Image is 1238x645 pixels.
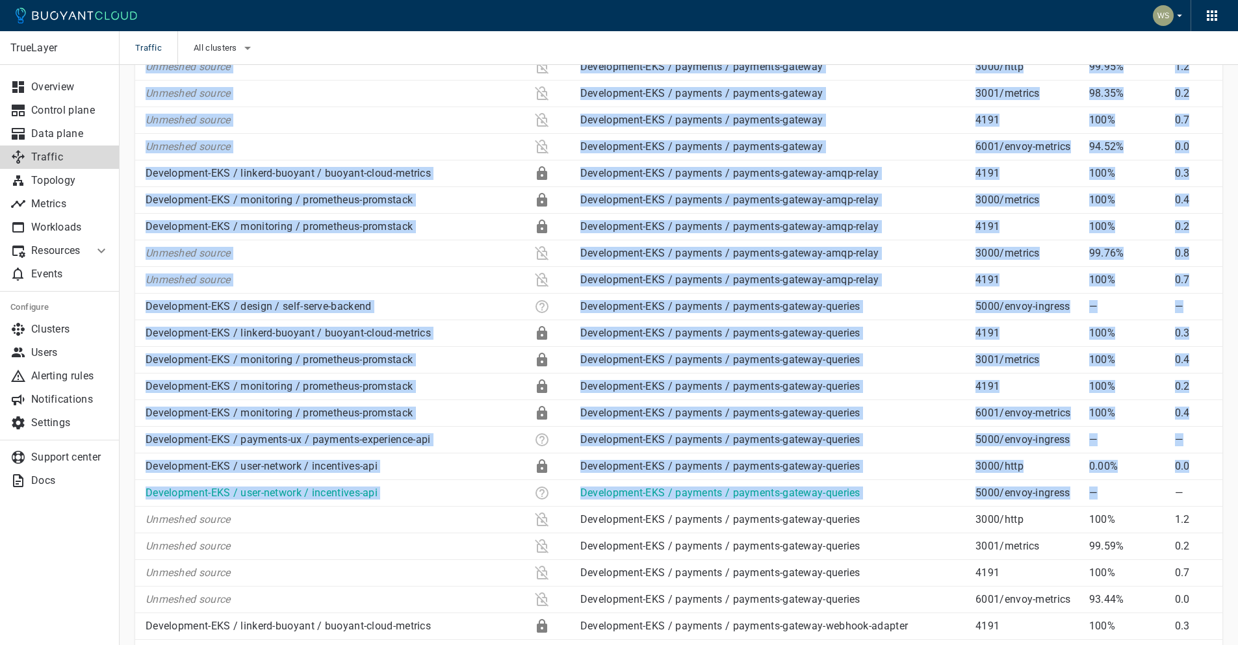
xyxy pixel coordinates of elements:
a: Development-EKS / payments / payments-gateway-queries [580,513,860,525]
p: — [1089,300,1165,313]
p: 0.2 [1175,220,1212,233]
p: — [1175,300,1212,313]
div: Unknown [534,485,550,501]
p: 1.2 [1175,513,1212,526]
p: Metrics [31,197,109,210]
p: 98.35% [1089,87,1165,100]
p: 93.44% [1089,593,1165,606]
p: — [1089,433,1165,446]
p: 0.8 [1175,247,1212,260]
a: Development-EKS / payments / payments-gateway-queries [580,353,860,366]
p: Topology [31,174,109,187]
p: 5000 / envoy-ingress [975,487,1078,500]
a: Development-EKS / payments / payments-gateway-queries [580,380,860,392]
a: Development-EKS / payments / payments-gateway-queries [580,460,860,472]
div: Plaintext [534,538,550,554]
a: Development-EKS / user-network / incentives-api [146,460,378,472]
a: Development-EKS / payments / payments-gateway-amqp-relay [580,167,879,179]
a: Development-EKS / payments-ux / payments-experience-api [146,433,431,446]
p: 4191 [975,167,1078,180]
p: 4191 [975,620,1078,633]
div: Plaintext [534,565,550,581]
p: 100% [1089,353,1165,366]
p: Unmeshed source [146,247,524,260]
a: Development-EKS / payments / payments-gateway-webhook-adapter [580,620,908,632]
p: 3001 / metrics [975,353,1078,366]
a: Development-EKS / linkerd-buoyant / buoyant-cloud-metrics [146,327,431,339]
a: Development-EKS / payments / payments-gateway-queries [580,487,860,499]
p: 0.3 [1175,327,1212,340]
p: 0.0 [1175,593,1212,606]
p: Notifications [31,393,109,406]
p: Events [31,268,109,281]
p: Settings [31,416,109,429]
p: 4191 [975,380,1078,393]
p: 0.4 [1175,194,1212,207]
a: Development-EKS / monitoring / prometheus-promstack [146,220,413,233]
p: 99.76% [1089,247,1165,260]
p: 0.00% [1089,460,1165,473]
p: Docs [31,474,109,487]
p: 0.4 [1175,407,1212,420]
p: 6001 / envoy-metrics [975,407,1078,420]
a: Development-EKS / payments / payments-gateway-queries [580,300,860,312]
p: Control plane [31,104,109,117]
button: All clusters [194,38,255,58]
p: 3000 / http [975,60,1078,73]
p: Unmeshed source [146,114,524,127]
p: 4191 [975,273,1078,286]
p: 4191 [975,566,1078,579]
p: 100% [1089,167,1165,180]
p: 94.52% [1089,140,1165,153]
p: Unmeshed source [146,566,524,579]
div: Plaintext [534,139,550,155]
a: Development-EKS / payments / payments-gateway-queries [580,566,860,579]
p: Unmeshed source [146,593,524,606]
p: 3001 / metrics [975,540,1078,553]
a: Development-EKS / payments / payments-gateway-amqp-relay [580,247,879,259]
a: Development-EKS / payments / payments-gateway-amqp-relay [580,220,879,233]
a: Development-EKS / monitoring / prometheus-promstack [146,353,413,366]
p: 0.7 [1175,566,1212,579]
a: Development-EKS / payments / payments-gateway-queries [580,593,860,605]
p: Unmeshed source [146,60,524,73]
p: 3001 / metrics [975,87,1078,100]
div: Unknown [534,432,550,448]
p: 3000 / http [975,460,1078,473]
p: 0.0 [1175,140,1212,153]
a: Development-EKS / payments / payments-gateway [580,87,823,99]
p: 5000 / envoy-ingress [975,433,1078,446]
div: Unknown [534,299,550,314]
p: 0.4 [1175,353,1212,366]
p: Unmeshed source [146,87,524,100]
a: Development-EKS / payments / payments-gateway-queries [580,433,860,446]
p: Resources [31,244,83,257]
a: Development-EKS / monitoring / prometheus-promstack [146,194,413,206]
p: 0.2 [1175,540,1212,553]
p: 5000 / envoy-ingress [975,300,1078,313]
p: 0.7 [1175,114,1212,127]
a: Development-EKS / payments / payments-gateway-queries [580,407,860,419]
p: 6001 / envoy-metrics [975,593,1078,606]
div: Plaintext [534,112,550,128]
p: 100% [1089,513,1165,526]
a: Development-EKS / payments / payments-gateway-amqp-relay [580,194,879,206]
p: — [1089,487,1165,500]
p: 0.0 [1175,460,1212,473]
div: Plaintext [534,512,550,527]
p: 100% [1089,273,1165,286]
p: TrueLayer [10,42,109,55]
a: Development-EKS / monitoring / prometheus-promstack [146,407,413,419]
p: 1.2 [1175,60,1212,73]
div: Plaintext [534,592,550,607]
span: Traffic [135,31,177,65]
div: Plaintext [534,272,550,288]
p: 4191 [975,327,1078,340]
a: Development-EKS / payments / payments-gateway-queries [580,540,860,552]
h5: Configure [10,302,109,312]
p: 100% [1089,407,1165,420]
div: Plaintext [534,59,550,75]
p: 100% [1089,114,1165,127]
a: Development-EKS / user-network / incentives-api [146,487,378,499]
p: 4191 [975,114,1078,127]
